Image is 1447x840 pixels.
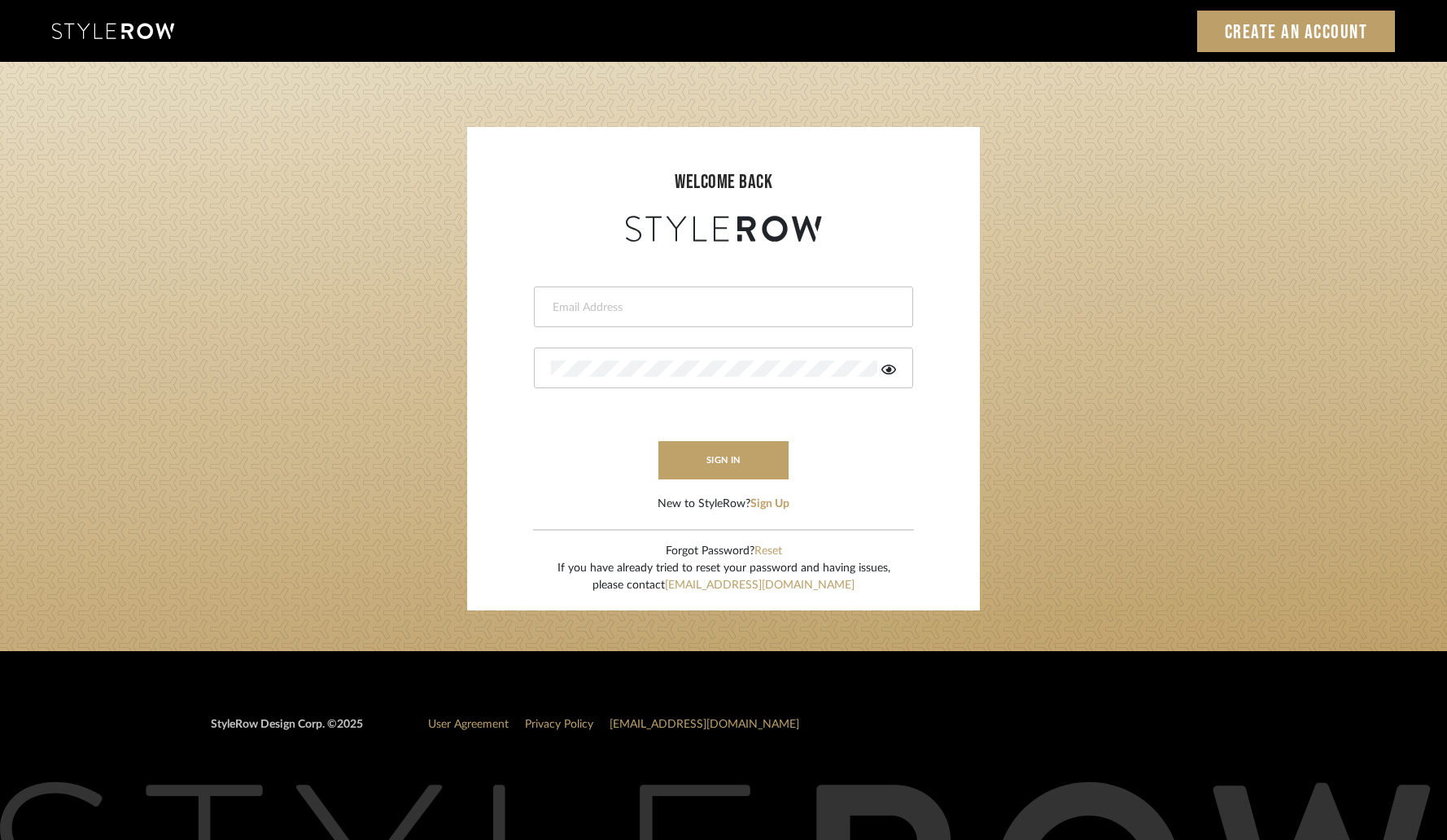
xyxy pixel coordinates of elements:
a: Create an Account [1197,11,1396,52]
div: StyleRow Design Corp. ©2025 [211,716,363,746]
div: welcome back [483,168,964,197]
button: Sign Up [750,496,789,513]
a: Privacy Policy [525,719,593,730]
button: Reset [754,543,782,560]
a: User Agreement [428,719,509,730]
a: [EMAIL_ADDRESS][DOMAIN_NAME] [610,719,799,730]
div: Forgot Password? [557,543,890,560]
button: sign in [658,441,789,479]
div: New to StyleRow? [658,496,789,513]
input: Email Address [551,300,892,316]
a: [EMAIL_ADDRESS][DOMAIN_NAME] [665,580,855,591]
div: If you have already tried to reset your password and having issues, please contact [557,560,890,594]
